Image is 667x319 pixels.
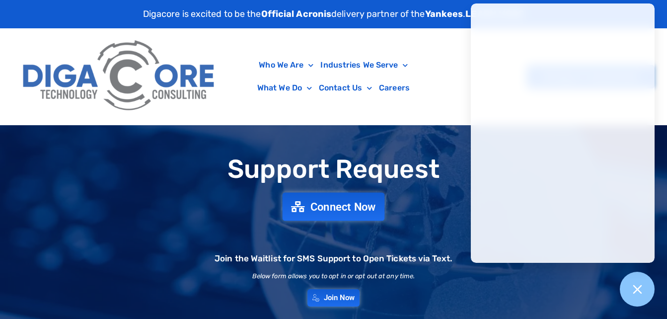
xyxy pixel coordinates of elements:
iframe: Chatgenie Messenger [471,3,655,263]
a: Connect Now [283,192,385,221]
nav: Menu [226,54,441,99]
h1: Support Request [5,155,662,183]
a: Careers [375,77,413,99]
strong: Official Acronis [261,8,332,19]
span: Join Now [324,294,355,302]
strong: Yankees [425,8,463,19]
span: Connect Now [310,201,376,212]
a: Join Now [307,289,360,307]
a: Contact Us [315,77,375,99]
a: Industries We Serve [317,54,411,77]
a: Who We Are [255,54,317,77]
img: Digacore Logo [17,33,222,120]
p: Digacore is excited to be the delivery partner of the . [143,7,524,21]
h2: Join the Waitlist for SMS Support to Open Tickets via Text. [215,254,452,263]
a: What We Do [254,77,315,99]
h2: Below form allows you to opt in or opt out at any time. [252,273,415,279]
a: LEARN MORE [465,8,524,19]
